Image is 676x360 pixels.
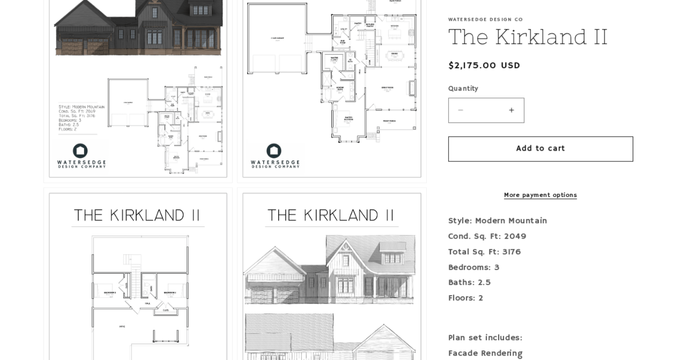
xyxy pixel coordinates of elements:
[448,58,521,73] span: $2,175.00 USD
[448,330,633,346] div: Plan set includes:
[448,16,633,23] p: Watersedge Design Co
[448,23,633,50] h1: The Kirkland II
[448,190,633,200] a: More payment options
[448,136,633,161] button: Add to cart
[448,214,633,322] p: Style: Modern Mountain Cond. Sq. Ft: 2049 Total Sq. Ft: 3176 Bedrooms: 3 Baths: 2.5 Floors: 2
[448,84,633,94] label: Quantity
